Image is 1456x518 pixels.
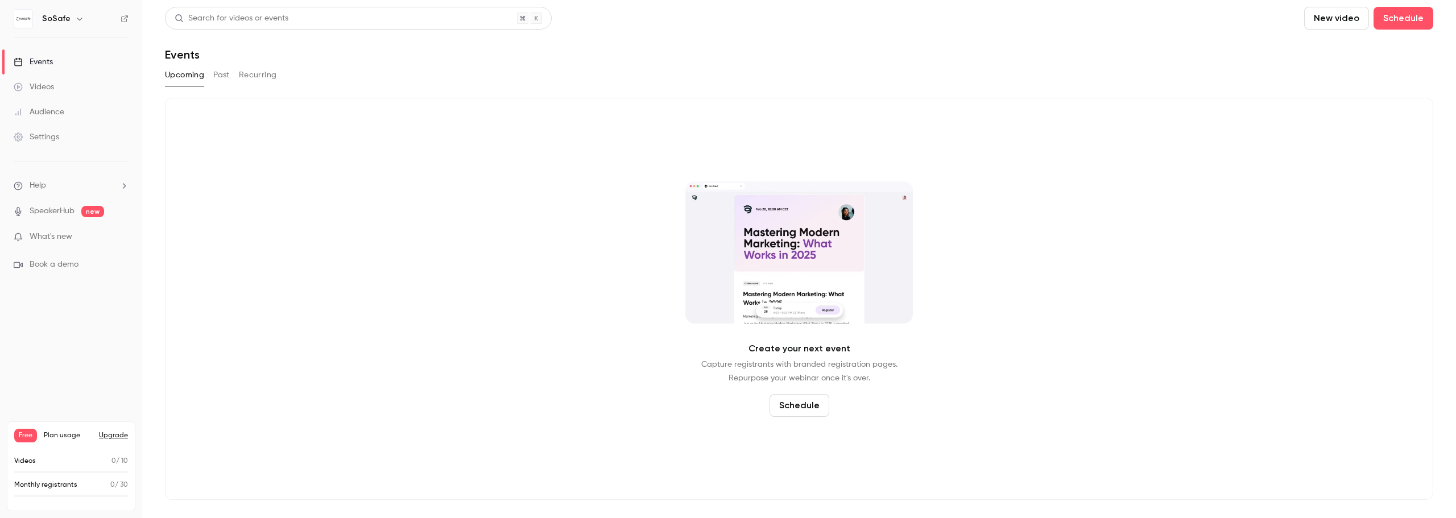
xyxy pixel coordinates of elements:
button: Schedule [770,394,829,417]
button: Schedule [1374,7,1433,30]
p: Create your next event [748,342,850,355]
span: 0 [110,482,115,488]
span: Plan usage [44,431,92,440]
button: Recurring [239,66,277,84]
p: / 10 [111,456,128,466]
button: Upgrade [99,431,128,440]
button: New video [1304,7,1369,30]
img: SoSafe [14,10,32,28]
div: Events [14,56,53,68]
span: Book a demo [30,259,78,271]
li: help-dropdown-opener [14,180,129,192]
p: / 30 [110,480,128,490]
p: Videos [14,456,36,466]
h1: Events [165,48,200,61]
div: Settings [14,131,59,143]
span: new [81,206,104,217]
span: Help [30,180,46,192]
div: Videos [14,81,54,93]
p: Capture registrants with branded registration pages. Repurpose your webinar once it's over. [701,358,897,385]
div: Search for videos or events [175,13,288,24]
h6: SoSafe [42,13,71,24]
a: SpeakerHub [30,205,75,217]
div: Audience [14,106,64,118]
span: Free [14,429,37,442]
span: What's new [30,231,72,243]
span: 0 [111,458,116,465]
p: Monthly registrants [14,480,77,490]
button: Upcoming [165,66,204,84]
button: Past [213,66,230,84]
